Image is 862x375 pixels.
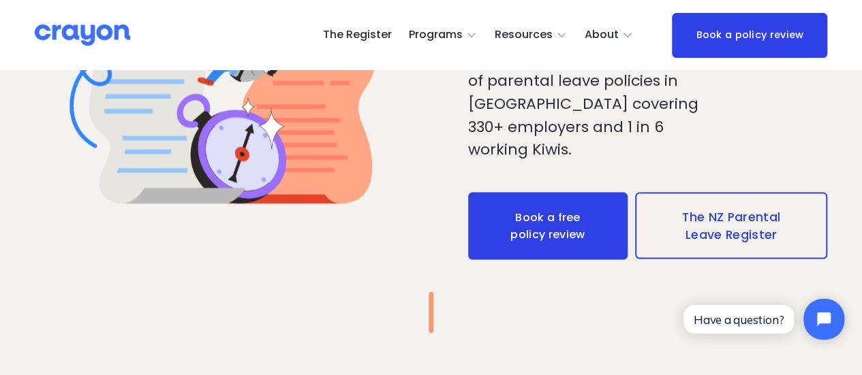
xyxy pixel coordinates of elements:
p: Access the only verified database of parental leave policies in [GEOGRAPHIC_DATA] covering 330+ e... [468,47,728,160]
a: Book a free policy review [468,192,628,259]
a: folder dropdown [585,25,634,46]
a: The Register [322,25,391,46]
span: Resources [495,25,553,45]
span: About [585,25,619,45]
a: folder dropdown [409,25,478,46]
img: Crayon [35,23,130,47]
a: The NZ Parental Leave Register [635,192,828,259]
span: Programs [409,25,463,45]
iframe: Tidio Chat [672,287,856,351]
a: folder dropdown [495,25,568,46]
a: Book a policy review [672,13,827,58]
